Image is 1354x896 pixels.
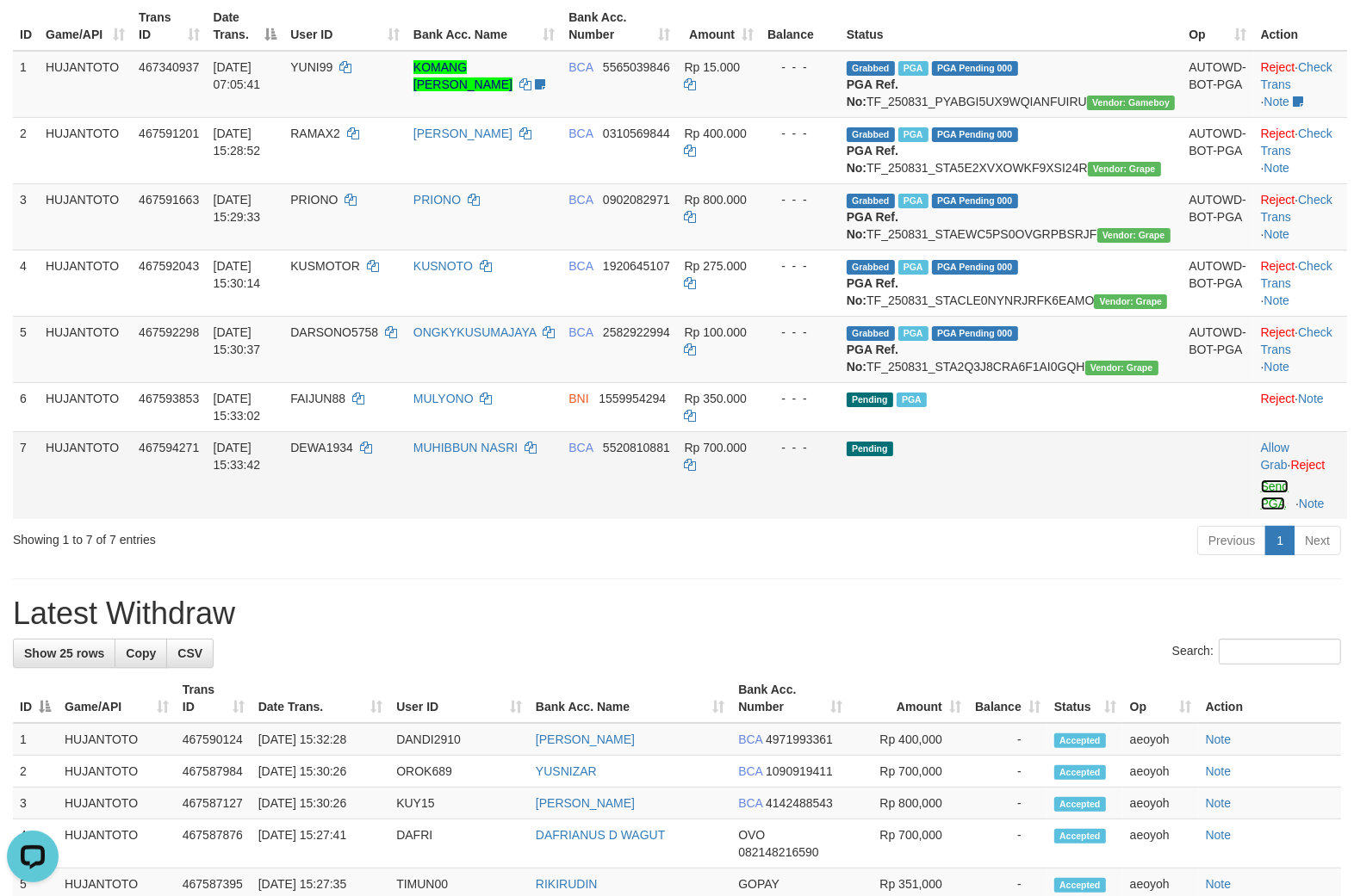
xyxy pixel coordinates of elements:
[7,7,59,59] button: Open LiveChat chat widget
[847,392,893,407] span: Pending
[1054,878,1106,893] span: Accepted
[139,193,199,207] span: 467591663
[214,127,261,158] span: [DATE] 15:28:52
[13,51,39,118] td: 1
[13,250,39,316] td: 4
[568,259,593,273] span: BCA
[126,646,156,660] span: Copy
[290,193,338,207] span: PRIONO
[840,51,1183,118] td: TF_250831_PYABGI5UX9WQIANFUIRU
[290,441,353,454] span: DEWA1934
[1254,250,1347,316] td: · ·
[214,392,261,423] span: [DATE] 15:33:02
[13,723,58,756] td: 1
[1291,458,1326,472] a: Reject
[685,392,747,405] span: Rp 350.000
[1254,382,1347,431] td: ·
[1123,756,1199,788] td: aeoyoh
[847,442,893,456] span: Pending
[1197,526,1266,555] a: Previous
[968,756,1047,788] td: -
[58,756,176,788] td: HUJANTOTO
[389,788,529,819] td: KUY15
[1261,479,1289,510] a: Send PGA
[13,316,39,382] td: 5
[1264,161,1290,175] a: Note
[849,723,968,756] td: Rp 400,000
[1261,60,1332,91] a: Check Trans
[968,819,1047,868] td: -
[738,828,765,842] span: OVO
[599,392,666,405] span: Copy 1559954294 to clipboard
[1264,95,1290,108] a: Note
[13,382,39,431] td: 6
[407,2,562,51] th: Bank Acc. Name: activate to sort column ascending
[932,194,1018,208] span: PGA Pending
[849,819,968,868] td: Rp 700,000
[840,183,1183,250] td: TF_250831_STAEWC5PS0OVGRPBSRJF
[603,325,670,339] span: Copy 2582922994 to clipboard
[847,194,895,208] span: Grabbed
[849,674,968,723] th: Amount: activate to sort column ascending
[767,191,833,208] div: - - -
[1172,639,1341,664] label: Search:
[847,144,898,175] b: PGA Ref. No:
[58,819,176,868] td: HUJANTOTO
[738,764,762,778] span: BCA
[568,441,593,454] span: BCA
[767,324,833,341] div: - - -
[536,732,635,746] a: [PERSON_NAME]
[1182,183,1253,250] td: AUTOWD-BOT-PGA
[529,674,731,723] th: Bank Acc. Name: activate to sort column ascending
[413,193,461,207] a: PRIONO
[932,127,1018,142] span: PGA Pending
[767,257,833,275] div: - - -
[1123,674,1199,723] th: Op: activate to sort column ascending
[1094,294,1167,309] span: Vendor URL: https://settle31.1velocity.biz
[849,788,968,819] td: Rp 800,000
[847,276,898,307] b: PGA Ref. No:
[1261,259,1332,290] a: Check Trans
[767,125,833,142] div: - - -
[176,788,252,819] td: 467587127
[738,796,762,810] span: BCA
[1182,51,1253,118] td: AUTOWD-BOT-PGA
[1206,828,1232,842] a: Note
[1261,127,1295,140] a: Reject
[252,723,389,756] td: [DATE] 15:32:28
[139,127,199,140] span: 467591201
[290,127,340,140] span: RAMAX2
[847,210,898,241] b: PGA Ref. No:
[13,117,39,183] td: 2
[413,392,474,405] a: MULYONO
[1264,294,1290,307] a: Note
[761,2,840,51] th: Balance
[39,250,132,316] td: HUJANTOTO
[58,723,176,756] td: HUJANTOTO
[738,877,779,891] span: GOPAY
[1254,2,1347,51] th: Action
[13,674,58,723] th: ID: activate to sort column descending
[685,259,747,273] span: Rp 275.000
[207,2,284,51] th: Date Trans.: activate to sort column descending
[39,2,132,51] th: Game/API: activate to sort column ascending
[1254,183,1347,250] td: · ·
[214,259,261,290] span: [DATE] 15:30:14
[1299,497,1325,510] a: Note
[1182,316,1253,382] td: AUTOWD-BOT-PGA
[13,183,39,250] td: 3
[932,326,1018,341] span: PGA Pending
[1261,325,1332,356] a: Check Trans
[290,60,332,74] span: YUNI99
[24,646,104,660] span: Show 25 rows
[766,796,833,810] span: Copy 4142488543 to clipboard
[898,326,929,341] span: Marked by aeoyoh
[1182,117,1253,183] td: AUTOWD-BOT-PGA
[603,60,670,74] span: Copy 5565039846 to clipboard
[413,325,537,339] a: ONGKYKUSUMAJAYA
[1254,51,1347,118] td: · ·
[1182,250,1253,316] td: AUTOWD-BOT-PGA
[1261,325,1295,339] a: Reject
[176,756,252,788] td: 467587984
[898,61,929,76] span: Marked by aeosalim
